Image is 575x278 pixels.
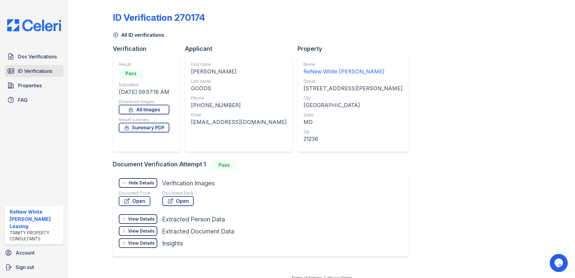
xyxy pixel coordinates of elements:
div: GOODS [191,84,287,93]
div: State [303,112,402,118]
div: Document Verification Attempt 1 [113,160,413,170]
a: Account [2,247,66,259]
div: ID Verification 270174 [113,12,205,23]
div: Verification Images [162,179,215,187]
div: Submitted [119,82,169,88]
div: Trinity Property Consultants [10,230,61,242]
div: View Details [128,228,155,234]
span: FAQ [18,96,28,103]
div: First name [191,61,287,67]
div: Last name [191,78,287,84]
a: ID Verifications [5,65,63,77]
div: Insights [162,239,183,248]
div: [STREET_ADDRESS][PERSON_NAME] [303,84,402,93]
div: ReNew White [PERSON_NAME] [303,67,402,76]
div: MD [303,118,402,126]
img: CE_Logo_Blue-a8612792a0a2168367f1c8372b55b34899dd931a85d93a1a3d3e32e68fde9ad4.png [2,19,66,31]
span: ID Verifications [18,67,52,75]
a: FAQ [5,94,63,106]
div: Document Front [119,190,150,196]
div: Street [303,78,402,84]
span: Properties [18,82,42,89]
a: Name ReNew White [PERSON_NAME] [303,61,402,76]
div: Pass [212,160,236,170]
div: [DATE] 09:57:16 AM [119,88,169,96]
a: All Images [119,105,169,114]
a: Properties [5,79,63,91]
span: Sign out [16,264,34,271]
div: Zip [303,129,402,135]
div: ReNew White [PERSON_NAME] Leasing [10,208,61,230]
div: Email [191,112,287,118]
a: Open [119,196,150,206]
div: Pass [119,69,143,78]
div: [PHONE_NUMBER] [191,101,287,110]
div: [EMAIL_ADDRESS][DOMAIN_NAME] [191,118,287,126]
div: Download Images [119,99,169,105]
div: City [303,95,402,101]
div: Extracted Person Data [162,215,225,224]
a: Summary PDF [119,123,169,132]
div: Extracted Document Data [162,227,234,236]
div: Document Back [162,190,194,196]
div: Result summary [119,117,169,123]
div: Result [119,61,169,67]
a: Open [162,196,194,206]
div: Property [297,45,413,53]
div: 21236 [303,135,402,143]
div: Name [303,61,402,67]
div: [PERSON_NAME] [191,67,287,76]
div: Hide Details [129,180,154,186]
div: View Details [128,240,155,246]
div: Verification [113,45,185,53]
div: View Details [128,216,155,222]
div: [GEOGRAPHIC_DATA] [303,101,402,110]
span: Doc Verifications [18,53,57,60]
a: All ID verifications [113,31,164,39]
div: Phone [191,95,287,101]
iframe: chat widget [550,254,569,272]
a: Doc Verifications [5,51,63,63]
a: Sign out [2,261,66,273]
span: Account [16,249,35,256]
div: Applicant [185,45,297,53]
